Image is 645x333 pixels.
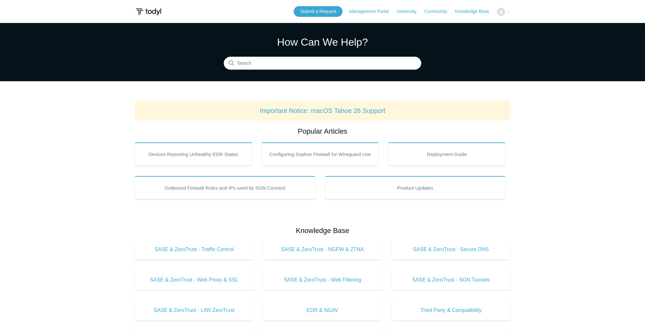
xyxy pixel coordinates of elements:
a: Community [424,8,454,15]
span: SASE & ZeroTrust - Web Filtering [273,276,372,284]
a: SASE & ZeroTrust - NGFW & ZTNA [263,239,382,260]
a: Important Notice: macOS Tahoe 26 Support [260,107,385,114]
a: SASE & ZeroTrust - Web Filtering [263,270,382,290]
a: SASE & ZeroTrust - LAN ZeroTrust [135,300,254,321]
span: EDR & NGAV [273,306,372,314]
a: EDR & NGAV [263,300,382,321]
span: SASE & ZeroTrust - SGN Tunnels [401,276,501,284]
span: SASE & ZeroTrust - Secure DNS [401,246,501,253]
span: SASE & ZeroTrust - Traffic Control [144,246,244,253]
a: Devices Reporting Unhealthy EDR States [135,142,252,166]
a: Product Updates [325,176,506,199]
a: University [397,8,423,15]
a: Submit a Request [294,6,343,17]
a: Deployment Guide [388,142,505,166]
a: Configuring Sophos Firewall for Wireguard Use [262,142,379,166]
a: SASE & ZeroTrust - Traffic Control [135,239,254,260]
h1: How Can We Help? [224,34,421,50]
a: Third Party & Compatibility [391,300,510,321]
input: Search [224,57,421,70]
a: Management Portal [349,8,395,15]
span: SASE & ZeroTrust - LAN ZeroTrust [144,306,244,314]
img: Todyl Support Center Help Center home page [135,6,162,18]
a: Outbound Firewall Rules and IPs used by SGN Connect [135,176,315,199]
span: SASE & ZeroTrust - Web Proxy & SSL [144,276,244,284]
span: Third Party & Compatibility [401,306,501,314]
a: SASE & ZeroTrust - SGN Tunnels [391,270,510,290]
a: SASE & ZeroTrust - Web Proxy & SSL [135,270,254,290]
h2: Popular Articles [135,126,510,137]
a: SASE & ZeroTrust - Secure DNS [391,239,510,260]
h2: Knowledge Base [135,225,510,236]
span: SASE & ZeroTrust - NGFW & ZTNA [273,246,372,253]
a: Knowledge Base [455,8,496,15]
